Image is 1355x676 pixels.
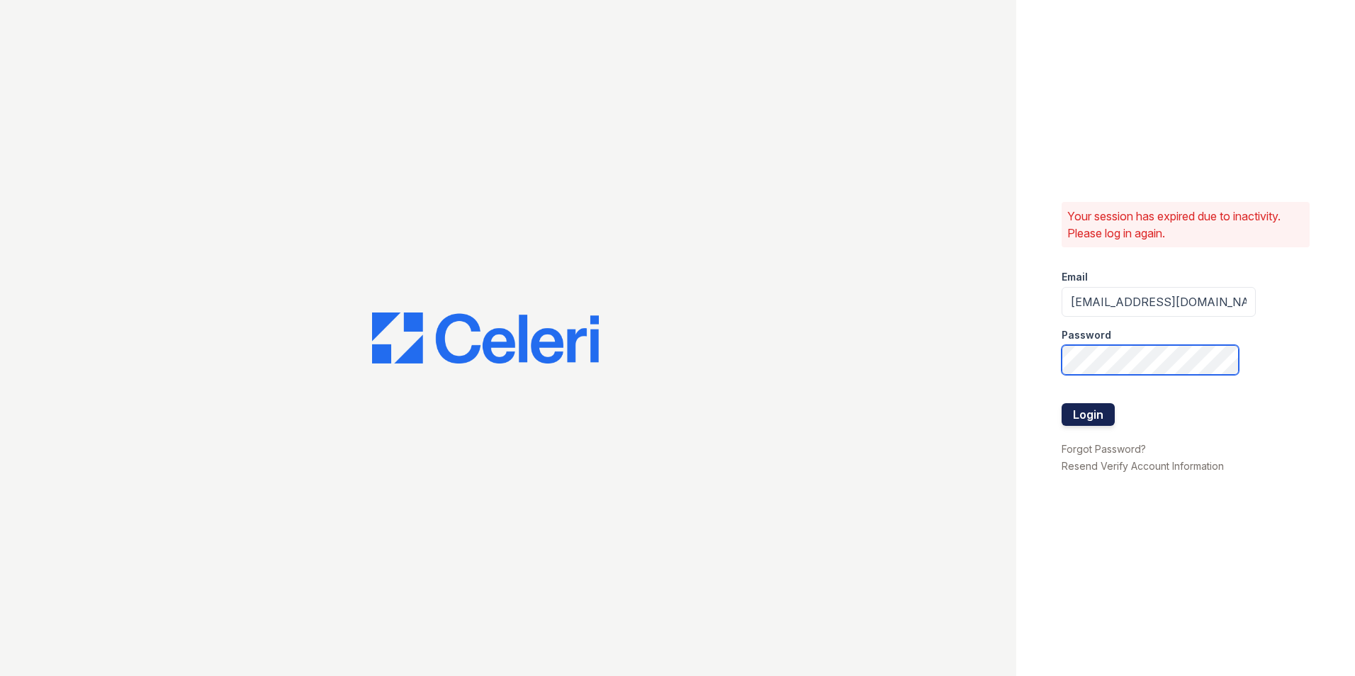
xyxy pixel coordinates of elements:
label: Password [1062,328,1111,342]
img: CE_Logo_Blue-a8612792a0a2168367f1c8372b55b34899dd931a85d93a1a3d3e32e68fde9ad4.png [372,312,599,364]
a: Resend Verify Account Information [1062,460,1224,472]
label: Email [1062,270,1088,284]
button: Login [1062,403,1115,426]
a: Forgot Password? [1062,443,1146,455]
p: Your session has expired due to inactivity. Please log in again. [1067,208,1304,242]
